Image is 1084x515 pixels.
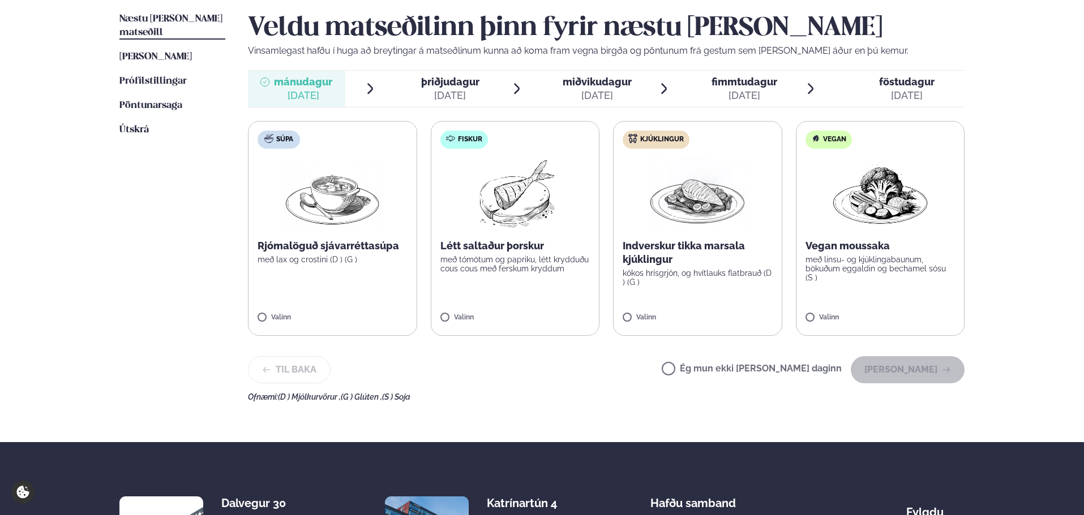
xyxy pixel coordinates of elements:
[119,52,192,62] span: [PERSON_NAME]
[830,158,930,230] img: Vegan.png
[851,356,965,383] button: [PERSON_NAME]
[879,89,935,102] div: [DATE]
[563,89,632,102] div: [DATE]
[248,356,331,383] button: Til baka
[119,14,222,37] span: Næstu [PERSON_NAME] matseðill
[440,255,590,273] p: með tómötum og papriku, létt krydduðu cous cous með ferskum kryddum
[421,76,479,88] span: þriðjudagur
[805,255,956,282] p: með linsu- og kjúklingabaunum, bökuðum eggaldin og bechamel sósu (S )
[712,76,777,88] span: fimmtudagur
[119,75,187,88] a: Prófílstillingar
[119,99,182,112] a: Pöntunarsaga
[278,392,341,401] span: (D ) Mjólkurvörur ,
[446,134,455,143] img: fish.svg
[440,239,590,253] p: Létt saltaður þorskur
[811,134,820,143] img: Vegan.svg
[119,101,182,110] span: Pöntunarsaga
[258,239,408,253] p: Rjómalöguð sjávarréttasúpa
[650,487,736,510] span: Hafðu samband
[119,12,225,40] a: Næstu [PERSON_NAME] matseðill
[421,89,479,102] div: [DATE]
[221,496,311,510] div: Dalvegur 30
[382,392,410,401] span: (S ) Soja
[487,496,577,510] div: Katrínartún 4
[623,239,773,266] p: Indverskur tikka marsala kjúklingur
[274,89,332,102] div: [DATE]
[264,134,273,143] img: soup.svg
[119,50,192,64] a: [PERSON_NAME]
[805,239,956,253] p: Vegan moussaka
[282,158,382,230] img: Soup.png
[879,76,935,88] span: föstudagur
[628,134,637,143] img: chicken.svg
[274,76,332,88] span: mánudagur
[823,135,846,144] span: Vegan
[465,158,565,230] img: Fish.png
[258,255,408,264] p: með lax og crostini (D ) (G )
[458,135,482,144] span: Fiskur
[248,392,965,401] div: Ofnæmi:
[119,125,149,135] span: Útskrá
[119,123,149,137] a: Útskrá
[248,44,965,58] p: Vinsamlegast hafðu í huga að breytingar á matseðlinum kunna að koma fram vegna birgða og pöntunum...
[276,135,293,144] span: Súpa
[248,12,965,44] h2: Veldu matseðilinn þinn fyrir næstu [PERSON_NAME]
[640,135,684,144] span: Kjúklingur
[341,392,382,401] span: (G ) Glúten ,
[712,89,777,102] div: [DATE]
[11,481,35,504] a: Cookie settings
[623,269,773,287] p: kókos hrísgrjón, og hvítlauks flatbrauð (D ) (G )
[648,158,747,230] img: Chicken-breast.png
[119,76,187,86] span: Prófílstillingar
[563,76,632,88] span: miðvikudagur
